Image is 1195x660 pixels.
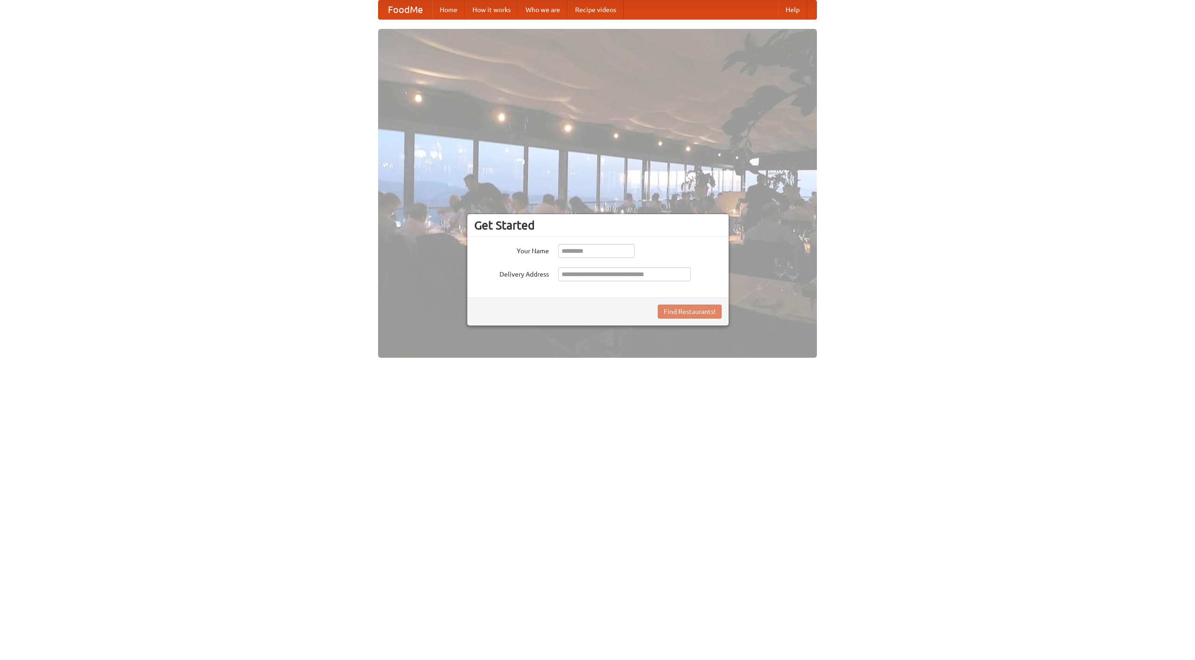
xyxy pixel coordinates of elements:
button: Find Restaurants! [658,305,722,319]
a: Who we are [518,0,568,19]
a: How it works [465,0,518,19]
a: FoodMe [379,0,432,19]
a: Recipe videos [568,0,624,19]
a: Home [432,0,465,19]
label: Your Name [474,244,549,256]
h3: Get Started [474,218,722,232]
a: Help [778,0,807,19]
label: Delivery Address [474,267,549,279]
